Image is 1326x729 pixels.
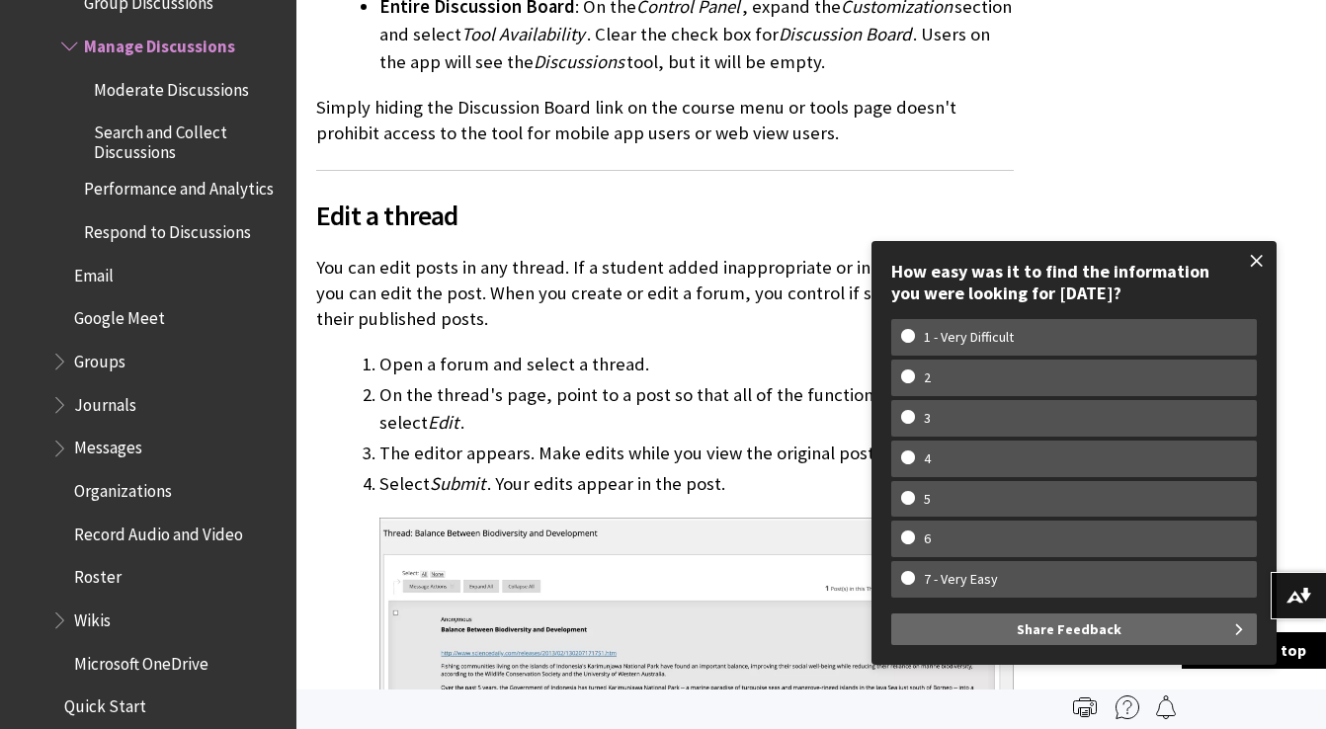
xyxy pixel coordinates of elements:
[901,450,953,467] w-span: 4
[74,388,136,415] span: Journals
[64,690,146,717] span: Quick Start
[428,411,458,434] span: Edit
[316,195,1014,236] span: Edit a thread
[316,255,1014,333] p: You can edit posts in any thread. If a student added inappropriate or inaccurate content, you can...
[74,474,172,501] span: Organizations
[1116,695,1139,719] img: More help
[901,369,953,386] w-span: 2
[1073,695,1097,719] img: Print
[74,345,125,371] span: Groups
[379,351,1014,378] li: Open a forum and select a thread.
[1154,695,1178,719] img: Follow this page
[901,530,953,547] w-span: 6
[901,571,1021,588] w-span: 7 - Very Easy
[74,647,208,674] span: Microsoft OneDrive
[379,381,1014,437] li: On the thread's page, point to a post so that all of the functions appear and select .
[84,173,274,200] span: Performance and Analytics
[891,261,1257,303] div: How easy was it to find the information you were looking for [DATE]?
[84,30,235,56] span: Manage Discussions
[891,613,1257,645] button: Share Feedback
[1017,613,1121,645] span: Share Feedback
[74,561,122,588] span: Roster
[379,440,1014,467] li: The editor appears. Make edits while you view the original post.
[74,259,114,285] span: Email
[430,472,485,495] span: Submit
[901,329,1036,346] w-span: 1 - Very Difficult
[94,117,283,163] span: Search and Collect Discussions
[901,410,953,427] w-span: 3
[74,518,243,544] span: Record Audio and Video
[461,23,585,45] span: Tool Availability
[84,215,251,242] span: Respond to Discussions
[901,491,953,508] w-span: 5
[94,73,249,100] span: Moderate Discussions
[74,432,142,458] span: Messages
[74,604,111,630] span: Wikis
[534,50,624,73] span: Discussions
[74,302,165,329] span: Google Meet
[779,23,911,45] span: Discussion Board
[316,95,1014,146] p: Simply hiding the Discussion Board link on the course menu or tools page doesn't prohibit access ...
